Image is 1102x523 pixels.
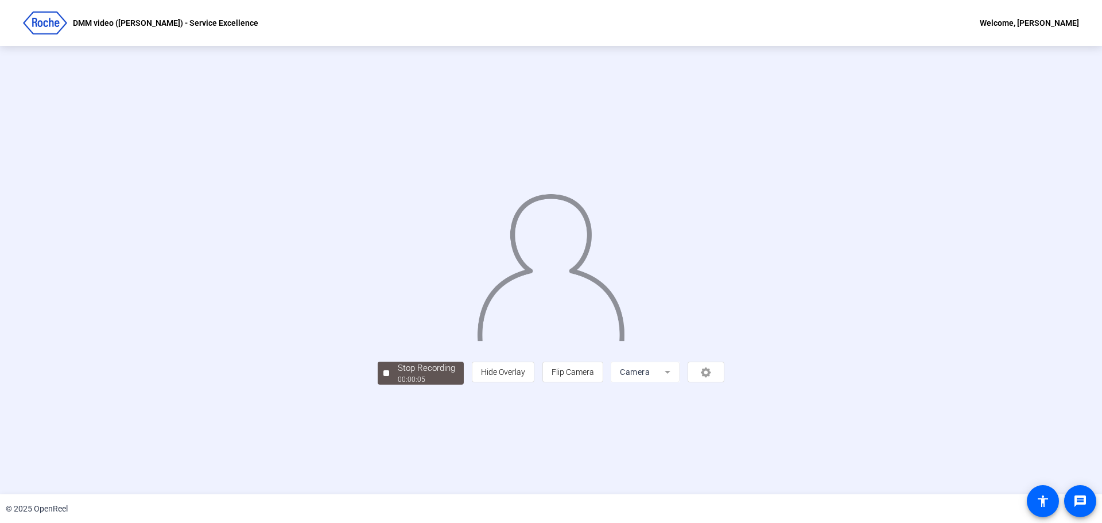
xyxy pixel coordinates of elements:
[476,185,626,341] img: overlay
[542,362,603,382] button: Flip Camera
[980,16,1079,30] div: Welcome, [PERSON_NAME]
[472,362,534,382] button: Hide Overlay
[481,367,525,377] span: Hide Overlay
[1073,494,1087,508] mat-icon: message
[378,362,464,385] button: Stop Recording00:00:05
[552,367,594,377] span: Flip Camera
[6,503,68,515] div: © 2025 OpenReel
[398,374,455,385] div: 00:00:05
[1036,494,1050,508] mat-icon: accessibility
[23,11,67,34] img: OpenReel logo
[73,16,258,30] p: DMM video ([PERSON_NAME]) - Service Excellence
[398,362,455,375] div: Stop Recording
